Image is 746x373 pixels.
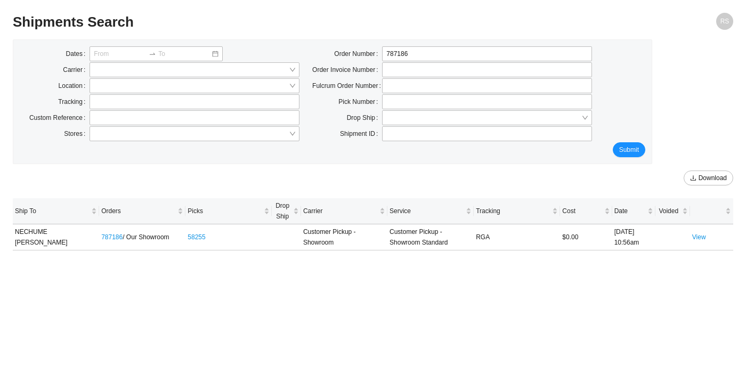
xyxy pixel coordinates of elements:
[158,48,211,59] input: To
[66,46,90,61] label: Dates
[619,144,639,155] span: Submit
[387,224,474,250] td: Customer Pickup - Showroom Standard
[612,198,655,224] th: Date sortable
[58,94,90,109] label: Tracking
[387,198,474,224] th: Service sortable
[101,232,183,242] div: / Our Showroom
[655,198,690,224] th: Voided sortable
[301,224,387,250] td: Customer Pickup - Showroom
[474,224,560,250] td: RGA
[272,198,301,224] th: Drop Ship sortable
[613,142,645,157] button: Submit
[658,206,680,216] span: Voided
[301,198,387,224] th: Carrier sortable
[13,224,99,250] td: NECHUME [PERSON_NAME]
[64,126,90,141] label: Stores
[612,224,655,250] td: [DATE] 10:56am
[476,206,550,216] span: Tracking
[101,206,175,216] span: Orders
[699,173,727,183] span: Download
[13,198,99,224] th: Ship To sortable
[562,206,602,216] span: Cost
[338,94,382,109] label: Pick Number
[188,206,262,216] span: Picks
[94,48,147,59] input: From
[690,198,733,224] th: undefined sortable
[720,13,729,30] span: RS
[59,78,90,93] label: Location
[303,206,377,216] span: Carrier
[188,233,205,241] a: 58255
[15,206,89,216] span: Ship To
[334,46,382,61] label: Order Number
[149,50,156,58] span: swap-right
[149,50,156,58] span: to
[312,62,382,77] label: Order Invoice Number
[560,224,612,250] td: $0.00
[99,198,185,224] th: Orders sortable
[560,198,612,224] th: Cost sortable
[390,206,464,216] span: Service
[347,110,383,125] label: Drop Ship
[13,13,553,31] h2: Shipments Search
[690,175,696,182] span: download
[29,110,90,125] label: Custom Reference
[684,171,733,185] button: downloadDownload
[340,126,382,141] label: Shipment ID
[101,233,123,241] a: 787186
[692,233,706,241] a: View
[274,200,290,222] span: Drop Ship
[185,198,272,224] th: Picks sortable
[614,206,645,216] span: Date
[474,198,560,224] th: Tracking sortable
[312,78,382,93] label: Fulcrum Order Number
[63,62,90,77] label: Carrier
